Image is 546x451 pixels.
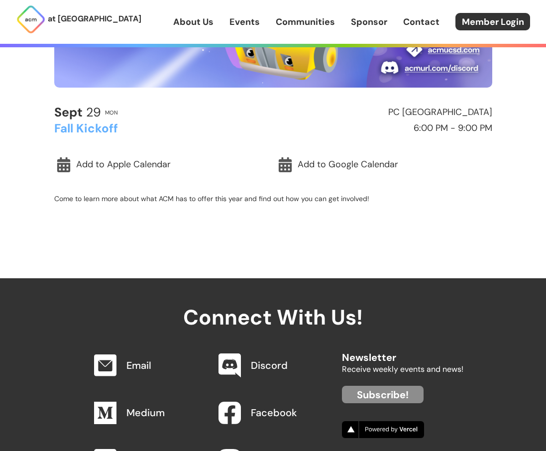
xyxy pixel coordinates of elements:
[218,353,241,378] img: Discord
[455,13,530,30] a: Member Login
[54,194,492,203] p: Come to learn more about what ACM has to offer this year and find out how you can get involved!
[54,122,269,135] h2: Fall Kickoff
[126,359,151,372] a: Email
[351,15,387,28] a: Sponsor
[54,106,101,119] h2: 29
[278,108,492,117] h2: PC [GEOGRAPHIC_DATA]
[278,123,492,133] h2: 6:00 PM - 9:00 PM
[403,15,439,28] a: Contact
[276,153,492,176] a: Add to Google Calendar
[251,406,297,419] a: Facebook
[342,363,463,376] p: Receive weekly events and news!
[342,342,463,363] h2: Newsletter
[54,104,83,120] b: Sept
[16,4,141,34] a: at [GEOGRAPHIC_DATA]
[105,110,118,115] h2: Mon
[94,354,116,376] img: Email
[83,278,463,329] h2: Connect With Us!
[342,421,424,438] img: Vercel
[126,406,165,419] a: Medium
[54,153,271,176] a: Add to Apple Calendar
[48,12,141,25] p: at [GEOGRAPHIC_DATA]
[229,15,260,28] a: Events
[94,402,116,424] img: Medium
[276,15,335,28] a: Communities
[173,15,214,28] a: About Us
[218,402,241,424] img: Facebook
[251,359,288,372] a: Discord
[342,386,424,403] a: Subscribe!
[16,4,46,34] img: ACM Logo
